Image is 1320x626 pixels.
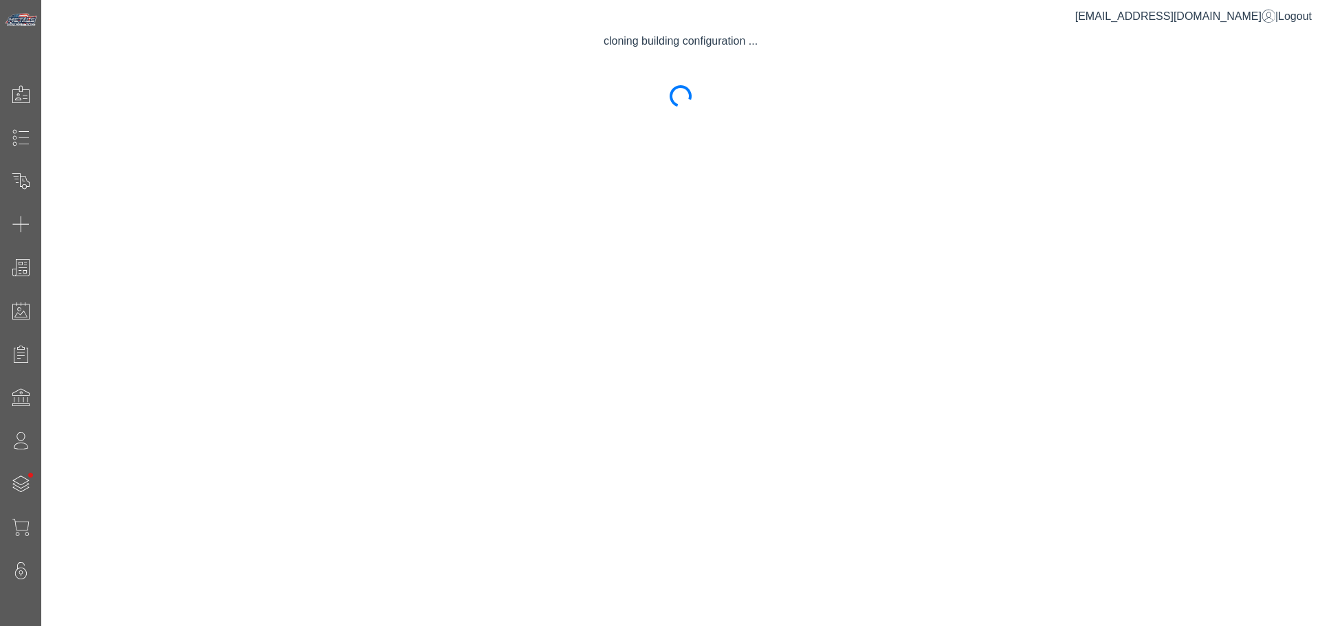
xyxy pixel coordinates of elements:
[1278,10,1312,22] span: Logout
[4,12,38,27] img: Metals Direct Inc Logo
[13,453,48,498] span: •
[41,33,1320,49] div: cloning building configuration ...
[1075,8,1312,25] div: |
[1075,10,1275,22] a: [EMAIL_ADDRESS][DOMAIN_NAME]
